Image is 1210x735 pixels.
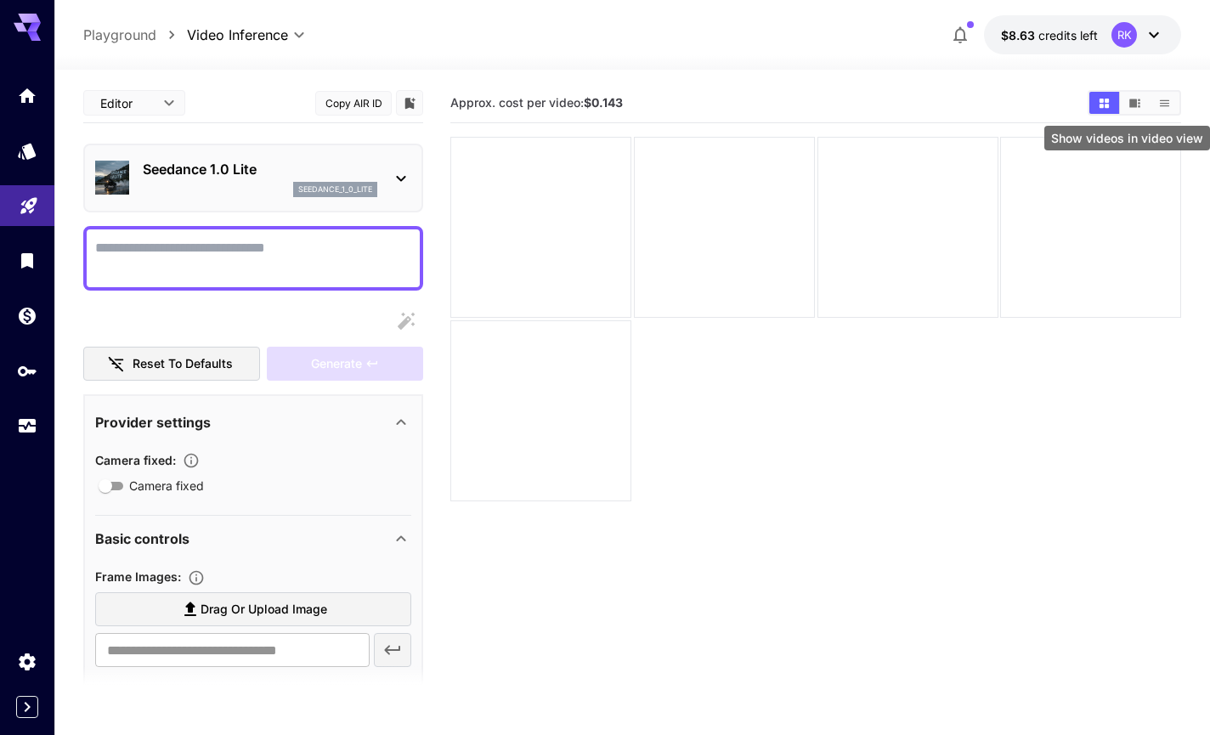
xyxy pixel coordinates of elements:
button: Expand sidebar [16,696,38,718]
div: Home [17,85,37,106]
button: Reset to defaults [83,347,260,382]
div: Show videos in grid viewShow videos in video viewShow videos in list view [1088,90,1181,116]
div: Basic controls [95,518,411,559]
button: Show videos in grid view [1089,92,1119,114]
span: Editor [100,94,153,112]
div: Provider settings [95,402,411,443]
span: Video Inference [187,25,288,45]
div: Playground [19,189,39,211]
div: $8.62572 [1001,26,1098,44]
p: seedance_1_0_lite [298,184,372,195]
span: Drag or upload image [201,599,327,620]
div: Models [17,140,37,161]
span: credits left [1038,28,1098,42]
div: Library [17,250,37,271]
button: Show videos in list view [1150,92,1179,114]
p: Basic controls [95,529,189,549]
div: API Keys [17,360,37,382]
div: Usage [17,416,37,437]
a: Playground [83,25,156,45]
span: $8.63 [1001,28,1038,42]
div: RK [1111,22,1137,48]
span: Approx. cost per video: [450,95,623,110]
span: Frame Images : [95,569,181,584]
div: Seedance 1.0 Liteseedance_1_0_lite [95,152,411,204]
button: Show videos in video view [1120,92,1150,114]
button: $8.62572RK [984,15,1181,54]
div: Show videos in video view [1044,126,1210,150]
label: Drag or upload image [95,592,411,627]
b: $0.143 [584,95,623,110]
button: Copy AIR ID [315,91,392,116]
div: Settings [17,651,37,672]
p: Provider settings [95,412,211,433]
span: Camera fixed : [95,453,176,467]
div: Wallet [17,305,37,326]
button: Add to library [402,93,417,113]
button: Upload frame images. [181,569,212,586]
nav: breadcrumb [83,25,187,45]
span: Camera fixed [129,477,204,495]
p: Seedance 1.0 Lite [143,159,377,179]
